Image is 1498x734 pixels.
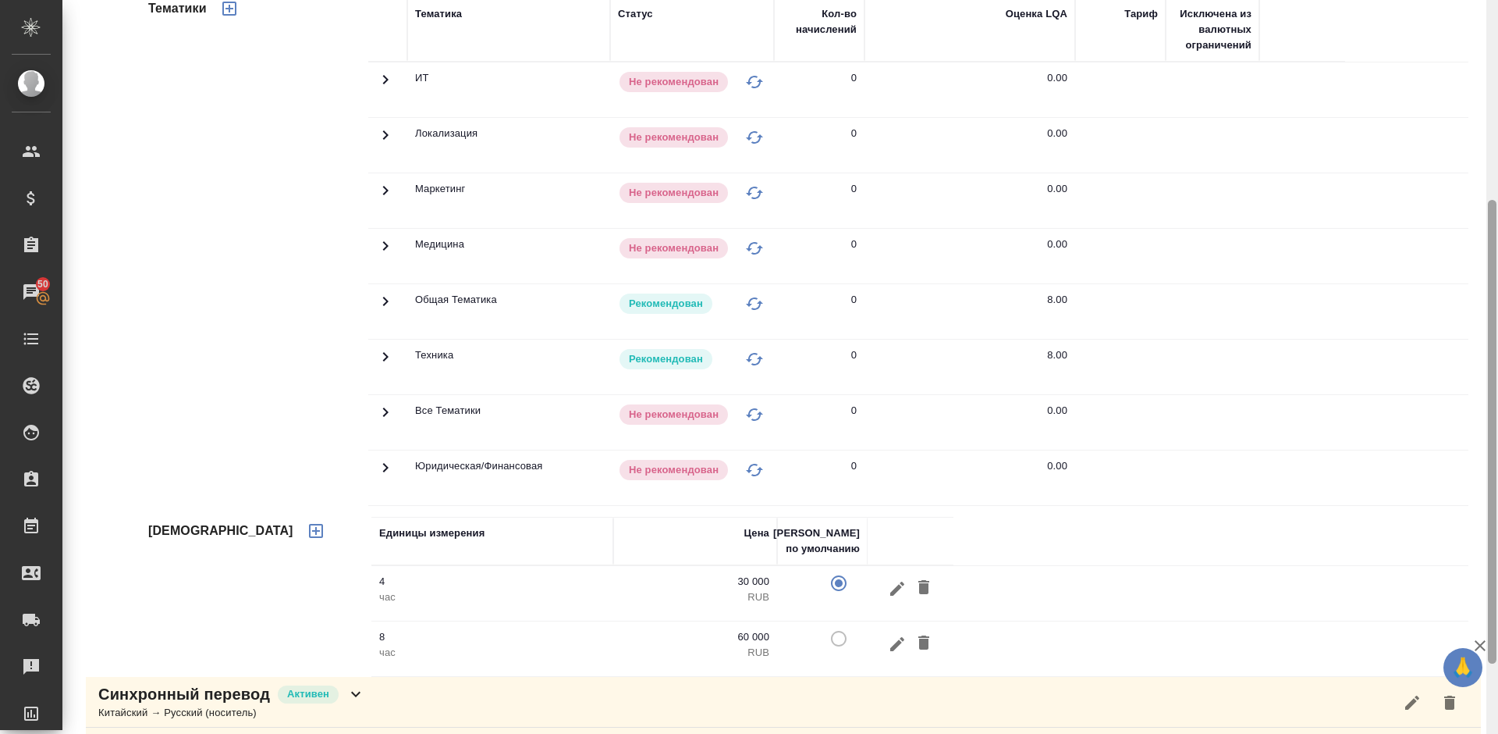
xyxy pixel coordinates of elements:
[743,181,766,205] button: Изменить статус на "В черном списке"
[98,705,365,721] div: Китайский → Русский (носитель)
[379,574,605,590] p: 4
[743,126,766,149] button: Изменить статус на "В черном списке"
[773,526,860,557] div: [PERSON_NAME] по умолчанию
[621,574,769,590] p: 30 000
[911,629,937,658] button: Удалить
[851,458,857,474] div: 0
[376,246,395,258] span: Toggle Row Expanded
[629,351,703,367] p: Рекомендован
[743,70,766,94] button: Изменить статус на "В черном списке"
[621,590,769,605] p: RUB
[743,292,766,315] button: Изменить статус на "В черном списке"
[911,574,937,603] button: Удалить
[376,135,395,147] span: Toggle Row Expanded
[621,645,769,661] p: RUB
[851,347,857,363] div: 0
[851,403,857,419] div: 0
[1431,684,1468,722] button: Удалить услугу
[407,62,610,117] td: ИТ
[743,347,766,371] button: Изменить статус на "В черном списке"
[297,512,335,550] button: Добавить тариф
[864,395,1075,450] td: 0.00
[744,526,769,541] div: Цена
[743,403,766,426] button: Изменить статус на "В черном списке"
[864,340,1075,394] td: 8.00
[743,237,766,260] button: Изменить статус на "В черном списке"
[1124,6,1158,22] div: Тариф
[884,574,911,603] button: Редактировать
[864,62,1075,117] td: 0.00
[287,686,329,702] p: Активен
[629,130,719,145] p: Не рекомендован
[851,126,857,141] div: 0
[407,284,610,339] td: Общая Тематика
[864,284,1075,339] td: 8.00
[376,357,395,369] span: Toggle Row Expanded
[86,677,1481,728] div: Синхронный переводАктивенКитайский → Русский (носитель)
[407,340,610,394] td: Техника
[415,6,462,22] div: Тематика
[148,522,293,540] h4: [DEMOGRAPHIC_DATA]
[618,6,653,22] div: Статус
[851,237,857,252] div: 0
[851,181,857,197] div: 0
[376,412,395,424] span: Toggle Row Expanded
[376,191,395,202] span: Toggle Row Expanded
[407,173,610,228] td: Маркетинг
[864,451,1075,505] td: 0.00
[629,185,719,201] p: Не рекомендован
[376,468,395,479] span: Toggle Row Expanded
[1450,651,1476,684] span: 🙏
[884,629,911,658] button: Редактировать
[629,296,703,312] p: Рекомендован
[743,458,766,482] button: Изменить статус на "В черном списке"
[379,629,605,645] p: 8
[629,407,719,422] p: Не рекомендован
[28,276,58,292] span: 50
[1006,6,1067,22] div: Оценка LQA
[629,462,719,478] p: Не рекомендован
[379,645,605,661] p: час
[1173,6,1251,53] div: Исключена из валютных ограничений
[407,229,610,283] td: Медицина
[621,629,769,645] p: 60 000
[851,70,857,86] div: 0
[864,173,1075,228] td: 0.00
[629,74,719,90] p: Не рекомендован
[864,118,1075,173] td: 0.00
[98,683,270,705] p: Синхронный перевод
[782,6,857,37] div: Кол-во начислений
[376,80,395,91] span: Toggle Row Expanded
[629,241,719,256] p: Не рекомендован
[4,273,59,312] a: 50
[407,118,610,173] td: Локализация
[1393,684,1431,722] button: Редактировать услугу
[379,590,605,605] p: час
[1443,648,1482,687] button: 🙏
[864,229,1075,283] td: 0.00
[407,395,610,450] td: Все Тематики
[376,301,395,313] span: Toggle Row Expanded
[851,292,857,308] div: 0
[379,526,485,541] div: Единицы измерения
[407,451,610,505] td: Юридическая/Финансовая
